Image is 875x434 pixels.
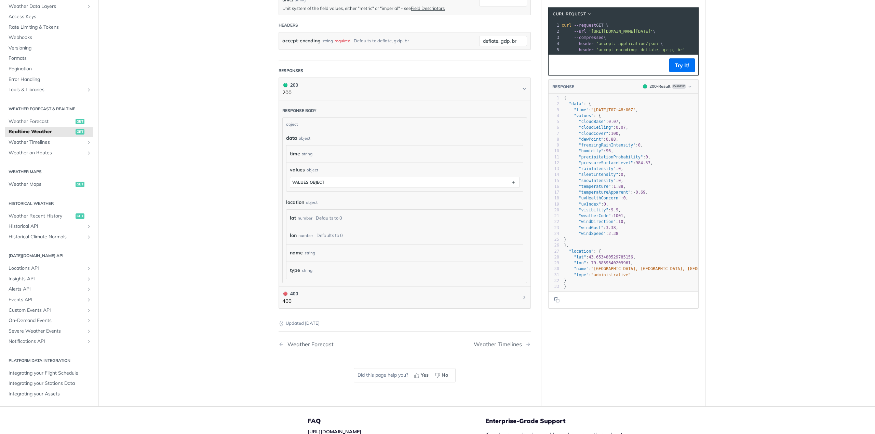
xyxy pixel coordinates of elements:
[5,263,93,274] a: Locations APIShow subpages for Locations API
[574,113,594,118] span: "values"
[9,76,92,83] span: Error Handling
[86,3,92,9] button: Show subpages for Weather Data Layers
[279,341,387,348] a: Previous Page: Weather Forecast
[354,36,409,46] div: Defaults to deflate, gzip, br
[549,231,559,237] div: 24
[283,292,287,296] span: 400
[549,131,559,137] div: 7
[5,179,93,190] a: Weather Mapsget
[9,328,84,335] span: Severe Weather Events
[76,213,84,219] span: get
[549,225,559,231] div: 23
[9,55,92,62] span: Formats
[614,213,623,218] span: 1001
[9,45,92,52] span: Versioning
[9,307,84,313] span: Custom Events API
[308,417,485,425] h5: FAQ
[279,320,531,327] p: Updated [DATE]
[282,108,317,114] div: Response body
[9,86,84,93] span: Tools & Libraries
[549,249,559,254] div: 27
[292,180,324,185] div: values object
[354,368,456,382] div: Did this page help you?
[591,108,636,112] span: "[DATE]T07:48:00Z"
[564,172,626,177] span: : ,
[549,213,559,219] div: 21
[9,317,84,324] span: On-Demand Events
[9,223,84,230] span: Historical API
[86,328,92,334] button: Show subpages for Severe Weather Events
[606,149,611,153] span: 96
[307,167,318,173] div: object
[5,336,93,347] a: Notifications APIShow subpages for Notifications API
[9,181,74,188] span: Weather Maps
[279,22,298,28] div: Headers
[552,60,562,70] button: Copy to clipboard
[591,272,631,277] span: "administrative"
[322,36,333,46] div: string
[282,89,298,97] p: 200
[5,1,93,11] a: Weather Data LayersShow subpages for Weather Data Layers
[9,149,84,156] span: Weather on Routes
[5,295,93,305] a: Events APIShow subpages for Events API
[564,237,566,242] span: }
[286,199,304,206] span: location
[550,11,595,17] button: cURL Request
[283,83,287,87] span: 200
[9,24,92,31] span: Rate Limiting & Tokens
[621,172,623,177] span: 0
[574,47,594,52] span: --header
[5,358,93,364] h2: Platform DATA integration
[552,295,562,305] button: Copy to clipboard
[5,116,93,127] a: Weather Forecastget
[618,219,623,224] span: 10
[564,113,601,118] span: : {
[5,389,93,399] a: Integrating your Assets
[574,41,594,46] span: --header
[282,290,298,297] div: 400
[9,286,84,293] span: Alerts API
[616,125,626,130] span: 0.07
[5,106,93,112] h2: Weather Forecast & realtime
[302,149,312,159] div: string
[5,316,93,326] a: On-Demand EventsShow subpages for On-Demand Events
[279,68,303,74] div: Responses
[9,66,92,72] span: Pagination
[564,96,566,100] span: {
[579,149,603,153] span: "humidity"
[574,35,604,40] span: --compressed
[549,41,560,47] div: 4
[9,128,74,135] span: Realtime Weather
[574,261,586,265] span: "lon"
[298,230,313,240] div: number
[305,248,315,258] div: string
[9,34,92,41] span: Webhooks
[589,29,653,34] span: '[URL][DOMAIN_NAME][DATE]'
[86,286,92,292] button: Show subpages for Alerts API
[579,178,616,183] span: "snowIntensity"
[549,101,559,107] div: 2
[86,276,92,282] button: Show subpages for Insights API
[9,380,92,387] span: Integrating your Stations Data
[564,108,638,112] span: : ,
[549,160,559,166] div: 12
[86,307,92,313] button: Show subpages for Custom Events API
[282,290,527,305] button: 400 400400
[5,284,93,294] a: Alerts APIShow subpages for Alerts API
[579,125,613,130] span: "cloudCeiling"
[299,135,310,141] div: object
[549,113,559,119] div: 4
[564,243,569,248] span: },
[5,232,93,242] a: Historical Climate NormalsShow subpages for Historical Climate Normals
[5,274,93,284] a: Insights APIShow subpages for Insights API
[633,190,635,195] span: -
[591,261,631,265] span: 79.3839340209961
[5,85,93,95] a: Tools & LibrariesShow subpages for Tools & Libraries
[549,166,559,172] div: 13
[579,213,611,218] span: "weatherCode"
[290,149,300,159] label: time
[549,107,559,113] div: 3
[86,297,92,303] button: Show subpages for Events API
[86,140,92,145] button: Show subpages for Weather Timelines
[604,202,606,207] span: 0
